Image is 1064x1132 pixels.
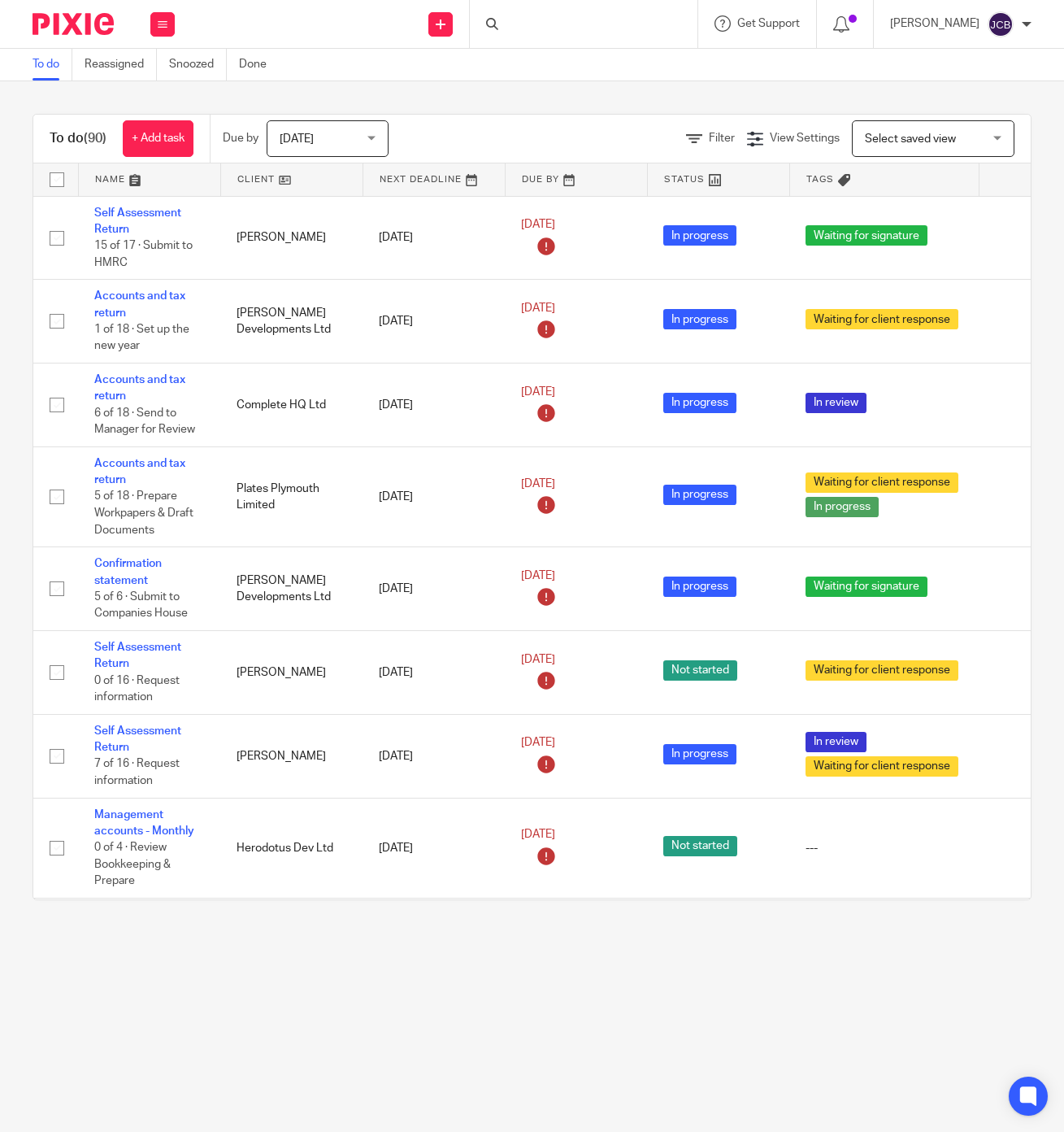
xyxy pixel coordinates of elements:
a: Snoozed [169,49,227,81]
td: Complete HQ Ltd [220,364,363,447]
span: [DATE] [521,219,555,230]
a: Confirmation statement [94,558,162,586]
span: View Settings [770,133,840,144]
span: In progress [663,577,736,597]
td: Jhh Trading Ltd [220,898,363,998]
div: --- [806,840,962,856]
a: + Add task [123,120,193,157]
td: [PERSON_NAME] Developments Ltd [220,547,363,631]
span: 1 of 18 · Set up the new year [94,324,189,352]
span: 6 of 18 · Send to Manager for Review [94,407,195,436]
td: [PERSON_NAME] [220,630,363,714]
td: [DATE] [363,714,505,798]
span: [DATE] [280,133,314,145]
span: [DATE] [521,654,555,665]
td: Herodotus Dev Ltd [220,798,363,898]
span: Filter [709,133,735,144]
span: In progress [663,393,736,413]
span: [DATE] [521,570,555,581]
td: [PERSON_NAME] [220,714,363,798]
span: In progress [663,225,736,246]
td: [DATE] [363,364,505,447]
td: [DATE] [363,798,505,898]
span: Waiting for client response [806,756,958,777]
p: [PERSON_NAME] [890,15,979,32]
a: Self Assessment Return [94,207,181,235]
a: Accounts and tax return [94,458,185,485]
span: Waiting for signature [806,577,927,597]
h1: To do [50,130,106,147]
a: Accounts and tax return [94,290,185,318]
span: In progress [663,485,736,505]
a: Accounts and tax return [94,374,185,402]
span: 0 of 16 · Request information [94,675,180,703]
td: [DATE] [363,898,505,998]
span: In progress [663,744,736,764]
span: Select saved view [865,133,956,145]
a: Self Assessment Return [94,642,181,669]
td: [DATE] [363,446,505,546]
span: Not started [663,660,737,681]
span: [DATE] [521,478,555,490]
span: 15 of 17 · Submit to HMRC [94,240,193,268]
span: Waiting for signature [806,225,927,246]
span: [DATE] [521,829,555,841]
span: 5 of 6 · Submit to Companies House [94,591,188,620]
img: Pixie [33,13,114,35]
p: Due by [223,130,258,146]
a: To do [33,49,72,81]
td: [PERSON_NAME] Developments Ltd [220,280,363,364]
span: [DATE] [521,738,555,749]
span: [DATE] [521,386,555,398]
a: Done [239,49,279,81]
td: Plates Plymouth Limited [220,446,363,546]
a: Management accounts - Monthly [94,809,194,837]
td: [DATE] [363,547,505,631]
span: Waiting for client response [806,472,958,493]
span: Waiting for client response [806,309,958,329]
span: 7 of 16 · Request information [94,759,180,787]
span: [DATE] [521,303,555,314]
span: Get Support [737,18,800,29]
img: svg%3E [988,11,1014,37]
span: Tags [806,175,834,184]
span: 0 of 4 · Review Bookkeeping & Prepare [94,842,171,886]
td: [PERSON_NAME] [220,196,363,280]
span: In progress [806,497,879,517]
span: 5 of 18 · Prepare Workpapers & Draft Documents [94,491,193,536]
span: In review [806,393,866,413]
span: (90) [84,132,106,145]
a: Reassigned [85,49,157,81]
span: In review [806,732,866,752]
a: Self Assessment Return [94,725,181,753]
td: [DATE] [363,280,505,364]
span: Waiting for client response [806,660,958,681]
td: [DATE] [363,630,505,714]
span: Not started [663,836,737,856]
td: [DATE] [363,196,505,280]
span: In progress [663,309,736,329]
